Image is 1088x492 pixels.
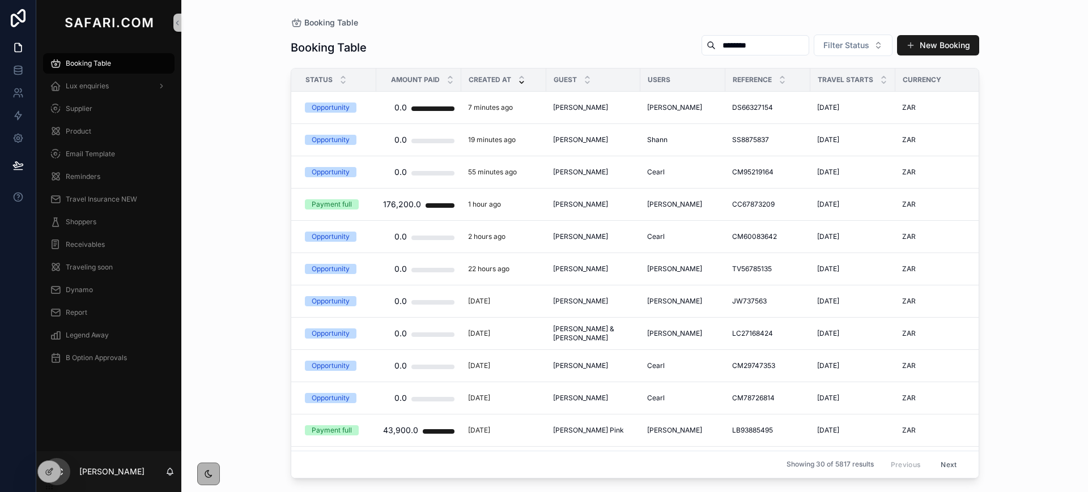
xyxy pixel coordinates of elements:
[647,200,719,209] a: [PERSON_NAME]
[468,329,490,338] p: [DATE]
[468,393,490,403] p: [DATE]
[43,76,175,96] a: Lux enquiries
[383,96,454,119] a: 0.0
[817,426,889,435] a: [DATE]
[647,426,702,435] span: [PERSON_NAME]
[305,425,369,435] a: Payment full
[305,393,369,403] a: Opportunity
[732,393,804,403] a: CM78726814
[468,297,490,306] p: [DATE]
[732,264,804,273] a: TV56785135
[647,264,702,273] span: [PERSON_NAME]
[902,200,974,209] a: ZAR
[66,240,105,249] span: Receivables
[312,102,350,113] div: Opportunity
[647,297,719,306] a: [PERSON_NAME]
[553,200,608,209] span: [PERSON_NAME]
[553,361,608,370] span: [PERSON_NAME]
[733,75,772,84] span: Reference
[553,168,608,177] span: [PERSON_NAME]
[817,426,839,435] span: [DATE]
[902,135,974,144] a: ZAR
[312,135,350,145] div: Opportunity
[732,361,775,370] span: CM29747353
[468,264,509,273] p: 22 hours ago
[902,297,916,306] span: ZAR
[468,329,539,338] a: [DATE]
[383,290,454,313] a: 0.0
[553,393,634,403] a: [PERSON_NAME]
[305,199,369,209] a: Payment full
[817,264,889,273] a: [DATE]
[817,264,839,273] span: [DATE]
[732,200,775,209] span: CC67873209
[468,103,539,112] a: 7 minutes ago
[553,103,608,112] span: [PERSON_NAME]
[817,232,839,241] span: [DATE]
[468,232,539,241] a: 2 hours ago
[787,460,874,469] span: Showing 30 of 5817 results
[902,329,916,338] span: ZAR
[391,75,440,84] span: Amount Paid
[732,103,804,112] a: DS66327154
[394,258,407,280] div: 0.0
[43,53,175,74] a: Booking Table
[383,225,454,248] a: 0.0
[648,75,670,84] span: Users
[66,263,113,272] span: Traveling soon
[43,257,175,277] a: Traveling soon
[647,426,719,435] a: [PERSON_NAME]
[647,297,702,306] span: [PERSON_NAME]
[36,45,181,383] div: scrollable content
[554,75,577,84] span: Guest
[647,168,719,177] a: Cearl
[814,35,892,56] button: Select Button
[304,17,358,28] span: Booking Table
[468,426,490,435] p: [DATE]
[312,393,350,403] div: Opportunity
[647,103,719,112] a: [PERSON_NAME]
[66,149,115,159] span: Email Template
[902,426,974,435] a: ZAR
[312,361,350,371] div: Opportunity
[732,200,804,209] a: CC67873209
[553,393,608,403] span: [PERSON_NAME]
[383,322,454,345] a: 0.0
[394,322,407,345] div: 0.0
[817,200,889,209] a: [DATE]
[66,127,91,136] span: Product
[732,393,775,403] span: CM78726814
[305,232,369,242] a: Opportunity
[66,285,93,294] span: Dynamo
[468,168,539,177] a: 55 minutes ago
[732,329,773,338] span: LC27168424
[43,189,175,209] a: Travel Insurance NEW
[902,264,974,273] a: ZAR
[817,297,889,306] a: [DATE]
[383,193,454,216] a: 176,200.0
[305,135,369,145] a: Opportunity
[817,393,839,403] span: [DATE]
[66,195,137,204] span: Travel Insurance NEW
[553,324,634,343] span: [PERSON_NAME] & [PERSON_NAME]
[66,104,92,113] span: Supplier
[902,200,916,209] span: ZAR
[43,280,175,300] a: Dynamo
[394,161,407,183] div: 0.0
[647,232,719,241] a: Cearl
[902,232,974,241] a: ZAR
[553,361,634,370] a: [PERSON_NAME]
[553,200,634,209] a: [PERSON_NAME]
[305,102,369,113] a: Opportunity
[817,393,889,403] a: [DATE]
[312,296,350,306] div: Opportunity
[383,354,454,377] a: 0.0
[553,103,634,112] a: [PERSON_NAME]
[902,103,974,112] a: ZAR
[647,103,702,112] span: [PERSON_NAME]
[394,387,407,409] div: 0.0
[902,393,974,403] a: ZAR
[66,172,100,181] span: Reminders
[43,99,175,119] a: Supplier
[553,135,634,144] a: [PERSON_NAME]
